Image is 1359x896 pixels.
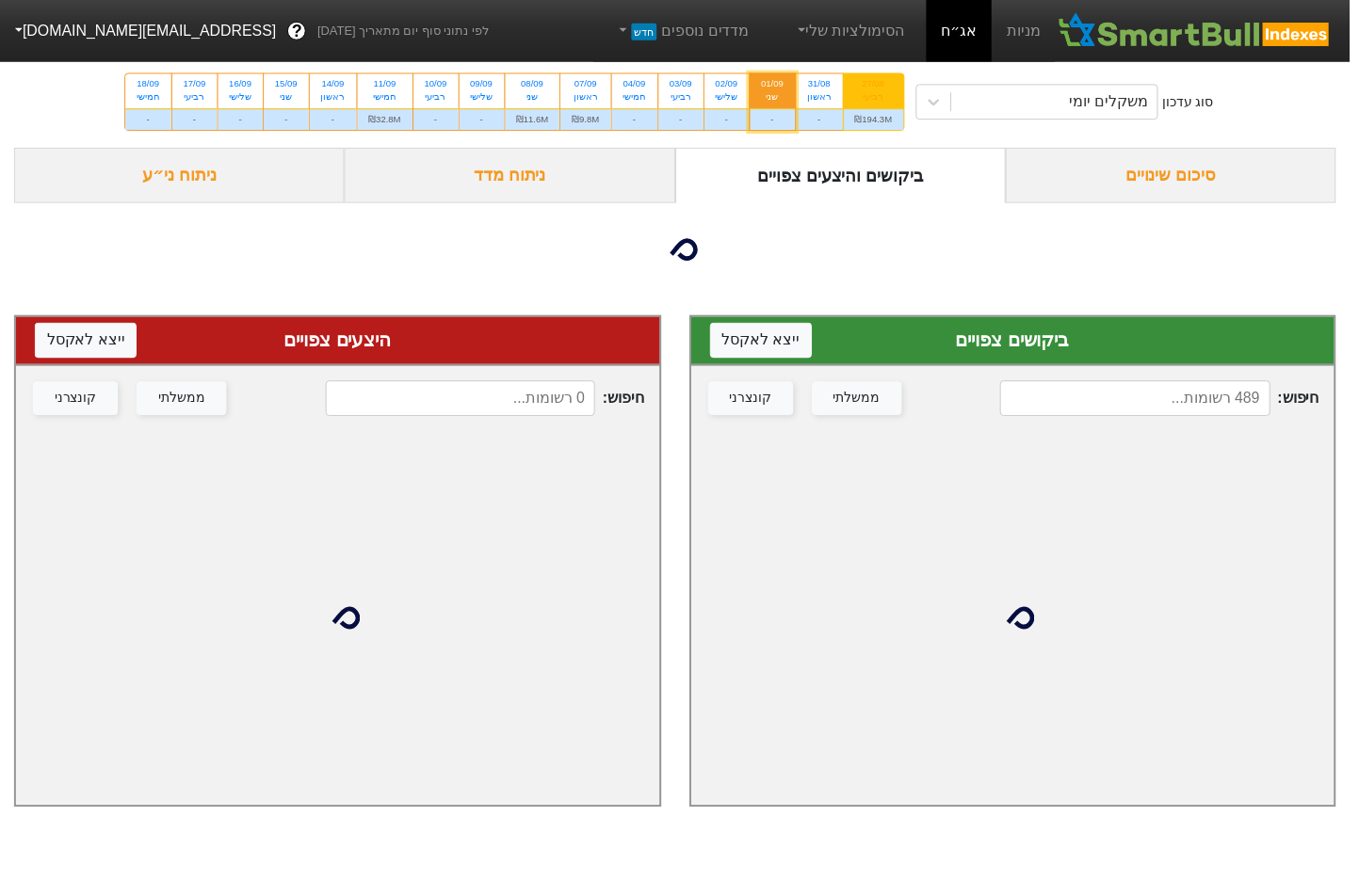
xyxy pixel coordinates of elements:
div: שני [277,91,299,104]
div: - [416,109,461,131]
div: משקלים יומי [1076,91,1156,114]
div: שני [520,91,553,104]
div: 16/09 [231,78,253,91]
div: 10/09 [428,78,450,91]
div: - [312,109,359,131]
span: חיפוש : [1007,383,1328,419]
div: ₪9.8M [564,109,614,131]
div: חמישי [138,91,161,104]
img: loading... [317,600,363,645]
div: ₪32.8M [360,109,415,131]
div: 11/09 [371,78,404,91]
div: 03/09 [674,78,697,91]
div: 27/08 [861,78,898,91]
div: - [755,109,801,131]
div: 31/08 [813,78,837,91]
div: 07/09 [575,78,603,91]
div: 08/09 [520,78,553,91]
div: חמישי [371,91,404,104]
button: ממשלתי [138,384,228,418]
img: loading... [996,600,1042,645]
span: לפי נתוני סוף יום מתאריך [DATE] [319,22,492,40]
a: מדדים נוספיםחדש [612,12,762,50]
div: ממשלתי [159,391,206,411]
span: חיפוש : [328,383,649,419]
img: SmartBull [1062,12,1344,50]
div: ממשלתי [839,391,886,411]
div: 01/09 [767,78,789,91]
div: 15/09 [277,78,299,91]
span: ? [294,19,304,44]
div: רביעי [674,91,697,104]
div: חמישי [627,91,651,104]
button: קונצרני [713,384,799,418]
div: ניתוח ני״ע [14,149,347,204]
span: חדש [636,24,661,40]
div: שני [767,91,789,104]
div: - [616,109,662,131]
button: ייצא לאקסל [715,325,817,360]
div: 02/09 [720,78,743,91]
div: - [801,109,849,131]
div: - [173,109,218,131]
div: 09/09 [474,78,496,91]
div: שלישי [720,91,743,104]
div: ₪194.3M [849,109,910,131]
div: היצעים צפויים [35,328,645,357]
div: - [219,109,265,131]
div: ראשון [813,91,837,104]
div: סיכום שינויים [1012,149,1345,204]
input: 489 רשומות... [1007,383,1279,419]
div: רביעי [185,91,207,104]
button: ייצא לאקסל [35,325,138,360]
div: ₪11.6M [509,109,564,131]
div: רביעי [861,91,898,104]
div: - [709,109,754,131]
img: loading... [657,229,703,274]
div: רביעי [428,91,450,104]
button: ממשלתי [817,384,908,418]
div: ניתוח מדד [347,149,679,204]
div: ביקושים והיצעים צפויים [680,149,1012,204]
div: 14/09 [323,78,348,91]
div: שלישי [474,91,496,104]
div: - [266,109,311,131]
div: קונצרני [735,391,777,411]
div: - [663,109,708,131]
div: 17/09 [185,78,207,91]
input: 0 רשומות... [328,383,600,419]
div: ראשון [575,91,603,104]
div: 18/09 [138,78,161,91]
button: קונצרני [33,384,119,418]
div: 04/09 [627,78,651,91]
div: - [462,109,508,131]
div: - [126,109,172,131]
div: קונצרני [55,391,97,411]
div: ראשון [323,91,348,104]
div: ביקושים צפויים [715,328,1325,357]
div: סוג עדכון [1170,93,1221,113]
div: שלישי [231,91,253,104]
a: הסימולציות שלי [792,12,918,50]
